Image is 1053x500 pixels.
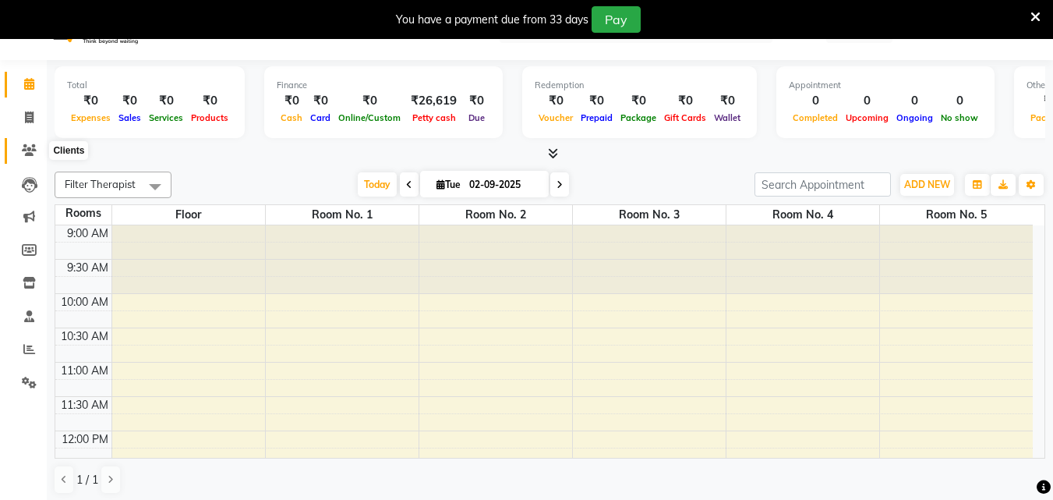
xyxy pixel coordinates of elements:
[937,112,982,123] span: No show
[58,294,111,310] div: 10:00 AM
[187,92,232,110] div: ₹0
[660,92,710,110] div: ₹0
[789,112,842,123] span: Completed
[58,397,111,413] div: 11:30 AM
[573,205,726,225] span: Room No. 3
[65,178,136,190] span: Filter Therapist
[577,92,617,110] div: ₹0
[358,172,397,197] span: Today
[55,205,111,222] div: Rooms
[408,112,460,123] span: Petty cash
[842,112,892,123] span: Upcoming
[892,92,937,110] div: 0
[266,205,419,225] span: Room No. 1
[67,92,115,110] div: ₹0
[277,79,490,92] div: Finance
[64,260,111,276] div: 9:30 AM
[433,179,465,190] span: Tue
[306,92,334,110] div: ₹0
[115,92,145,110] div: ₹0
[419,205,572,225] span: Room No. 2
[49,141,88,160] div: Clients
[660,112,710,123] span: Gift Cards
[789,79,982,92] div: Appointment
[726,205,879,225] span: Room No. 4
[396,12,588,28] div: You have a payment due from 33 days
[904,179,950,190] span: ADD NEW
[710,112,744,123] span: Wallet
[67,112,115,123] span: Expenses
[789,92,842,110] div: 0
[115,112,145,123] span: Sales
[842,92,892,110] div: 0
[880,205,1034,225] span: Room No. 5
[465,112,489,123] span: Due
[535,92,577,110] div: ₹0
[145,112,187,123] span: Services
[405,92,463,110] div: ₹26,619
[592,6,641,33] button: Pay
[617,92,660,110] div: ₹0
[937,92,982,110] div: 0
[710,92,744,110] div: ₹0
[754,172,891,197] input: Search Appointment
[76,472,98,488] span: 1 / 1
[334,112,405,123] span: Online/Custom
[617,112,660,123] span: Package
[64,225,111,242] div: 9:00 AM
[465,173,542,197] input: 2025-09-02
[187,112,232,123] span: Products
[334,92,405,110] div: ₹0
[306,112,334,123] span: Card
[277,112,306,123] span: Cash
[577,112,617,123] span: Prepaid
[277,92,306,110] div: ₹0
[900,174,954,196] button: ADD NEW
[535,79,744,92] div: Redemption
[463,92,490,110] div: ₹0
[58,328,111,345] div: 10:30 AM
[892,112,937,123] span: Ongoing
[58,431,111,448] div: 12:00 PM
[145,92,187,110] div: ₹0
[112,205,265,225] span: Floor
[535,112,577,123] span: Voucher
[67,79,232,92] div: Total
[58,363,111,379] div: 11:00 AM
